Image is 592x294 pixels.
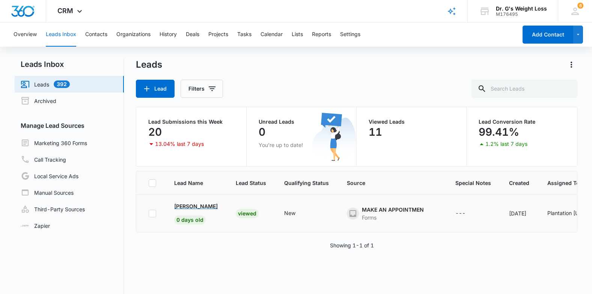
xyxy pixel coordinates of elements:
p: 11 [369,126,382,138]
p: Lead Submissions this Week [148,119,234,124]
button: Lists [292,23,303,47]
p: [PERSON_NAME] [174,202,218,210]
p: You’re up to date! [259,141,344,149]
div: account id [496,12,547,17]
button: History [160,23,177,47]
a: Archived [21,96,56,105]
span: 6 [577,3,583,9]
h1: Leads [136,59,162,70]
div: [DATE] [509,209,529,217]
span: Source [347,179,437,187]
p: 13.04% last 7 days [155,141,204,147]
a: Local Service Ads [21,171,78,180]
div: - - Select to Edit Field [455,209,479,218]
button: Organizations [116,23,151,47]
button: Leads Inbox [46,23,76,47]
button: Add Contact [523,26,573,44]
button: Projects [208,23,228,47]
p: Unread Leads [259,119,344,124]
p: Showing 1-1 of 1 [330,241,374,249]
div: - - Select to Edit Field [284,209,309,218]
a: Marketing 360 Forms [21,138,87,147]
div: Forms [362,214,424,221]
span: Created [509,179,529,187]
div: Viewed [236,209,259,218]
span: Special Notes [455,179,491,187]
div: account name [496,6,547,12]
a: [PERSON_NAME]0 days old [174,202,218,223]
button: Overview [14,23,37,47]
input: Search Leads [471,80,577,98]
span: Lead Status [236,179,266,187]
a: Manual Sources [21,188,74,197]
button: Calendar [261,23,283,47]
span: CRM [57,7,73,15]
button: Tasks [237,23,252,47]
a: Viewed [236,210,259,217]
div: MAKE AN APPOINTMEN [362,206,424,214]
h3: Manage Lead Sources [15,121,124,130]
span: Lead Name [174,179,218,187]
a: Zapier [21,222,50,230]
a: Third-Party Sources [21,205,85,214]
div: - - Select to Edit Field [347,206,437,221]
p: 0 [259,126,265,138]
button: Contacts [85,23,107,47]
button: Filters [181,80,223,98]
p: Lead Conversion Rate [479,119,565,124]
p: Viewed Leads [369,119,454,124]
button: Settings [340,23,360,47]
button: Lead [136,80,175,98]
p: 1.2% last 7 days [485,141,527,147]
button: Actions [565,59,577,71]
button: Reports [312,23,331,47]
p: 20 [148,126,162,138]
p: 99.41% [479,126,519,138]
button: Deals [186,23,199,47]
div: New [284,209,295,217]
span: Qualifying Status [284,179,329,187]
a: Leads392 [21,80,70,89]
span: 0 days old [174,215,206,224]
h2: Leads Inbox [15,59,124,70]
div: --- [455,209,465,218]
div: notifications count [577,3,583,9]
a: Call Tracking [21,155,66,164]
